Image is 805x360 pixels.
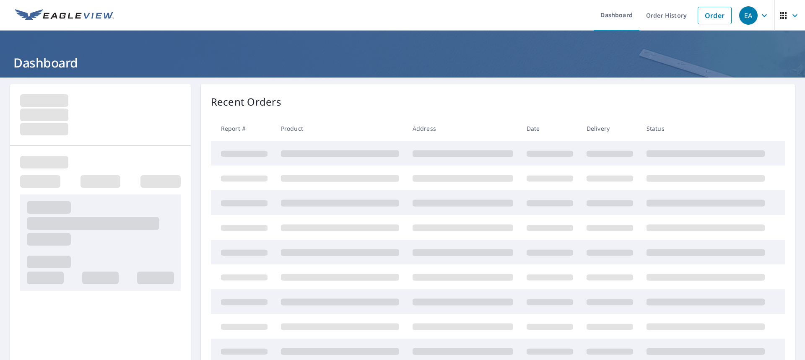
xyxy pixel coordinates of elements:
h1: Dashboard [10,54,795,71]
th: Date [520,116,580,141]
th: Address [406,116,520,141]
th: Delivery [580,116,640,141]
img: EV Logo [15,9,114,22]
th: Report # [211,116,274,141]
th: Status [640,116,771,141]
th: Product [274,116,406,141]
p: Recent Orders [211,94,281,109]
a: Order [698,7,732,24]
div: EA [739,6,758,25]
